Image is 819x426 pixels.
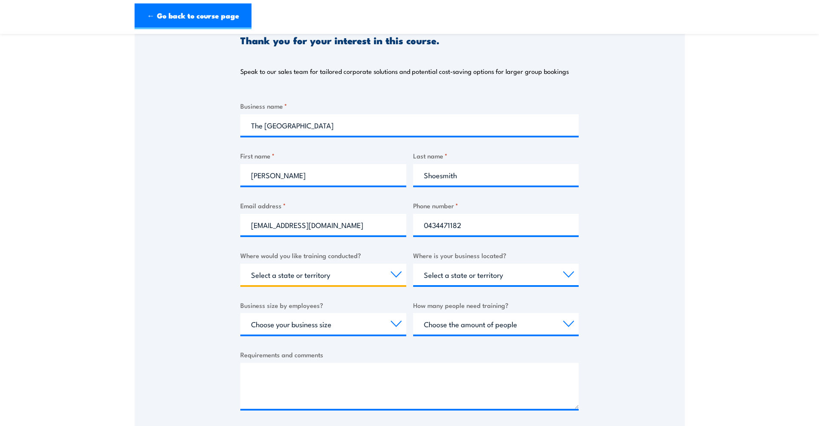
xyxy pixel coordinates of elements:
label: Last name [413,151,579,161]
label: Business name [240,101,579,111]
label: How many people need training? [413,300,579,310]
a: ← Go back to course page [135,3,252,29]
label: Business size by employees? [240,300,406,310]
label: Where is your business located? [413,250,579,260]
label: Requirements and comments [240,350,579,359]
label: Where would you like training conducted? [240,250,406,260]
h3: Thank you for your interest in this course. [240,35,439,45]
p: Speak to our sales team for tailored corporate solutions and potential cost-saving options for la... [240,67,569,76]
label: Email address [240,201,406,210]
label: Phone number [413,201,579,210]
label: First name [240,151,406,161]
